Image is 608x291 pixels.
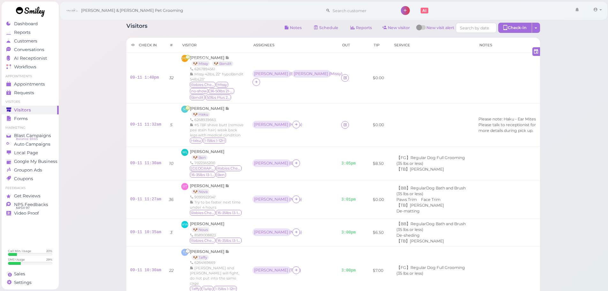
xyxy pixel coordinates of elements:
[341,230,356,235] a: 3:00pm
[309,23,344,33] a: Schedule
[294,72,329,76] div: [PERSON_NAME] ( Missy )
[369,53,389,103] td: $0.00
[252,159,292,168] div: [PERSON_NAME] (Ben)
[249,38,337,53] th: Assignees
[46,249,52,253] div: 20 %
[130,122,161,127] a: 09-11 11:32am
[252,121,292,129] div: [PERSON_NAME] (Haku)
[341,268,356,273] a: 3:00pm
[181,106,188,113] span: SC
[190,233,242,238] div: 8589008823
[2,54,59,63] a: AI Receptionist
[190,221,224,226] span: [PERSON_NAME]
[254,161,289,165] div: [PERSON_NAME] ( Ben )
[190,95,205,100] span: Bandit
[14,280,32,285] span: Settings
[181,249,188,256] span: TL
[14,193,41,199] span: Get Reviews
[498,23,532,33] div: Check-in
[2,106,59,114] a: Visitors
[254,230,289,234] div: [PERSON_NAME] ( Nous )
[395,265,470,276] li: 【FG】Regular Dog Full Grooming (35 lbs or less)
[369,147,389,181] td: $8.50
[170,230,172,235] i: 3
[130,268,161,272] a: 09-11 10:30am
[81,2,183,19] span: [PERSON_NAME] & [PERSON_NAME] Pet Grooming
[190,149,224,160] a: [PERSON_NAME] 🐶 Ben
[2,209,59,218] a: Video Proof
[126,23,147,34] h1: Visitors
[216,172,226,178] span: Ben
[377,23,415,33] a: New visitor
[2,149,59,157] a: Local Page
[254,72,289,76] div: [PERSON_NAME] ( Bandit )
[190,123,244,137] span: #5 TBF shave butt (remove pee stain hair) weak back legs with medical condition
[345,23,377,33] a: Reports
[426,25,454,34] span: New visit alert
[16,136,38,142] span: Balance: $9.65
[14,150,38,156] span: Local Page
[216,165,242,171] span: Rabies Checked
[130,161,161,165] a: 09-11 11:30am
[130,230,161,234] a: 09-11 10:35am
[190,165,215,171] span: Fiji
[190,183,229,194] a: [PERSON_NAME] 🐶 Nova
[2,126,59,130] li: Marketing
[14,271,25,277] span: Sales
[14,202,48,207] span: NPS Feedbacks
[130,75,159,80] a: 09-11 1:40pm
[14,116,28,121] span: Forms
[177,38,249,53] th: Visitor
[369,38,389,53] th: Tip
[395,238,446,244] li: 【TB】[PERSON_NAME]
[191,227,209,232] a: 🐶 Nous
[2,80,59,88] a: Appointments
[395,155,470,166] li: 【FG】Regular Dog Full Grooming (35 lbs or less)
[206,95,231,100] span: 50lbs Plus 21-25H
[190,200,241,210] span: Try to be faster next time under 4 hours
[395,208,421,214] li: De-matting
[252,266,292,275] div: [PERSON_NAME] (Taffy)
[279,23,307,33] button: Notes
[190,221,224,232] a: [PERSON_NAME] 🐶 Nous
[225,106,229,111] span: Note
[190,72,244,81] span: Missy 42lbs, 22" hypoBandit 54lbs,23"
[369,103,389,147] td: $0.00
[14,64,36,70] span: Workflows
[395,197,418,203] li: Paws Trim
[14,211,39,216] span: Video Proof
[586,269,602,285] iframe: Intercom live chat
[216,82,228,88] span: Missy
[14,142,50,147] span: Auto Campaigns
[389,38,474,53] th: Service
[190,260,245,265] div: 6264169669
[190,55,236,66] a: [PERSON_NAME] 🐶 Missy 🐶 Bandit
[169,197,174,202] i: 36
[252,195,292,204] div: [PERSON_NAME] (Nova)
[14,30,31,35] span: Reports
[14,133,51,138] span: Blast Campaigns
[395,233,421,238] li: De-sheding
[225,183,229,188] span: Note
[170,42,173,48] div: #
[2,37,59,45] a: Customers
[254,268,289,272] div: [PERSON_NAME] ( Taffy )
[191,155,207,160] a: 🐶 Ben
[2,270,59,278] a: Sales
[2,166,59,174] a: Groupon Ads
[2,157,59,166] a: Google My Business
[2,63,59,71] a: Workflows
[225,249,229,254] span: Note
[2,278,59,287] a: Settings
[2,28,59,37] a: Reports
[14,176,33,181] span: Coupons
[190,106,229,117] a: [PERSON_NAME] 🐶 Haku
[190,172,215,178] span: 16-35lbs 13-15H
[14,47,44,52] span: Conversations
[190,266,239,286] span: [PERSON_NAME] and [PERSON_NAME] will fight, do not put into the same cage
[190,195,245,200] div: 9099922047
[190,66,245,72] div: 6267894561
[190,88,208,94] span: no-show
[212,61,233,66] a: 🐶 Bandit
[2,174,59,183] a: Coupons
